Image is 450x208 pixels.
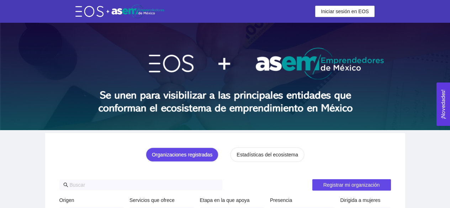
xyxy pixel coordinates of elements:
button: Iniciar sesión en EOS [315,6,375,17]
label: Origen [59,196,74,204]
button: Open Feedback Widget [436,82,450,126]
div: Estadísticas del ecosistema [237,151,298,159]
button: Registrar mi organización [312,179,391,191]
label: Etapa en la que apoya [200,196,250,204]
span: Registrar mi organización [323,181,380,189]
span: search [63,182,68,187]
label: Dirigida a mujeres [340,196,381,204]
span: Iniciar sesión en EOS [321,7,369,15]
label: Presencia [270,196,292,204]
input: Buscar [70,181,218,189]
label: Servicios que ofrece [129,196,175,204]
img: eos-asem-logo.38b026ae.png [75,5,164,18]
div: Organizaciones registradas [152,151,212,159]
